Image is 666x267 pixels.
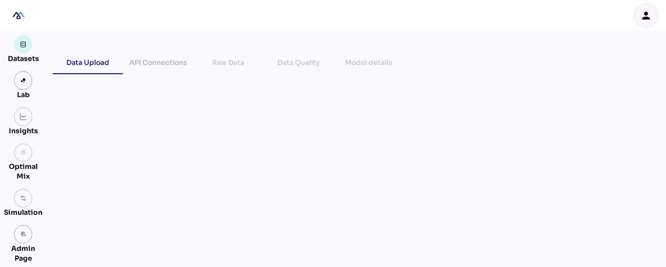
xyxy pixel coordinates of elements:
div: Lab [13,90,34,100]
div: Data Upload [66,57,109,68]
div: Simulation [4,207,42,217]
img: lab.svg [20,77,27,84]
div: API Connections [129,57,187,68]
div: mediaROI [8,5,29,26]
img: settings.svg [20,195,27,202]
i: person [640,10,652,21]
img: data.svg [20,41,27,48]
div: Data Quality [277,57,320,68]
div: Optimal Mix [4,162,42,181]
div: Insights [9,126,38,136]
div: Datasets [8,54,39,63]
div: Admin Page [4,244,42,263]
i: grain [20,149,27,156]
i: admin_panel_settings [20,231,27,238]
img: graph.svg [20,113,27,120]
div: Model details [345,57,392,68]
div: Raw Data [212,57,244,68]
